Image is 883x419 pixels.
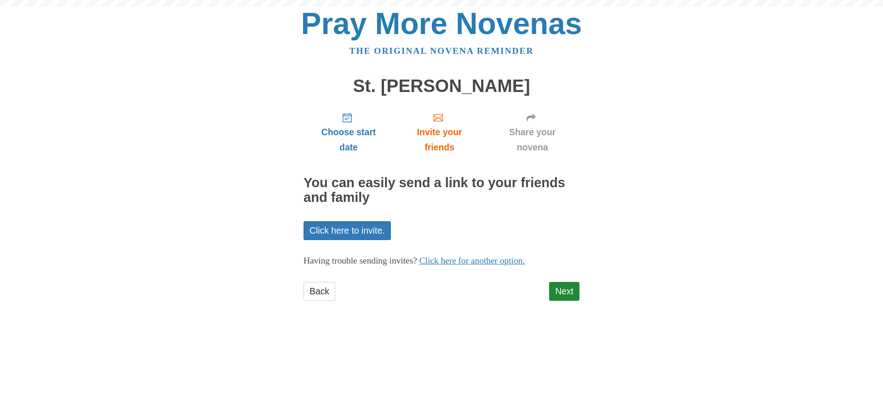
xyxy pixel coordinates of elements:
a: Pray More Novenas [301,6,582,40]
a: Invite your friends [394,105,485,160]
h2: You can easily send a link to your friends and family [304,176,579,205]
a: Back [304,282,335,301]
a: The original novena reminder [350,46,534,56]
a: Choose start date [304,105,394,160]
a: Next [549,282,579,301]
span: Invite your friends [403,125,476,155]
span: Share your novena [494,125,570,155]
a: Share your novena [485,105,579,160]
h1: St. [PERSON_NAME] [304,76,579,96]
span: Having trouble sending invites? [304,256,417,265]
a: Click here to invite. [304,221,391,240]
span: Choose start date [313,125,384,155]
a: Click here for another option. [419,256,525,265]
